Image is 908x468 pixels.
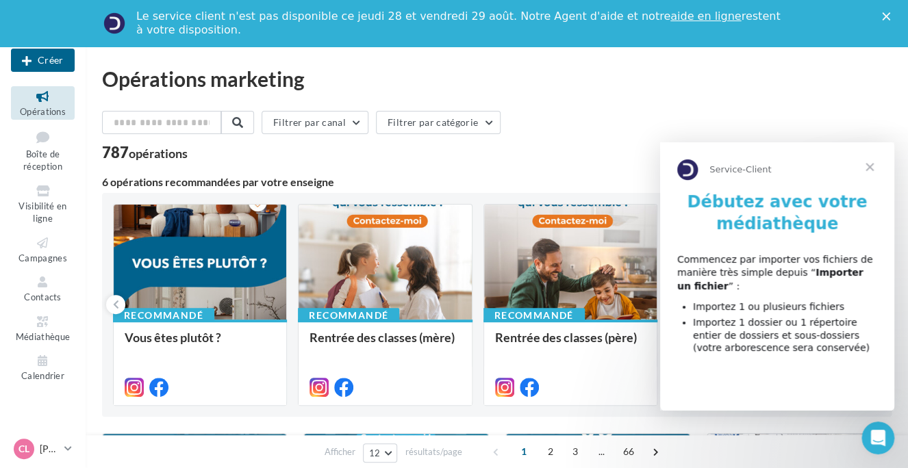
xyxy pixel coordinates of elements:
[11,125,75,175] a: Boîte de réception
[11,49,75,72] button: Créer
[18,442,29,456] span: CL
[11,436,75,462] a: CL [PERSON_NAME]
[539,441,561,463] span: 2
[40,442,59,456] p: [PERSON_NAME]
[129,147,188,159] div: opérations
[125,330,221,345] span: Vous êtes plutôt ?
[670,10,741,23] a: aide en ligne
[11,272,75,305] a: Contacts
[24,291,62,302] span: Contacts
[11,311,75,345] a: Médiathèque
[102,177,870,187] div: 6 opérations recommandées par votre enseigne
[11,49,75,72] div: Nouvelle campagne
[18,252,67,263] span: Campagnes
[113,308,214,323] div: Recommandé
[660,142,894,411] iframe: Intercom live chat message
[882,12,896,21] div: Fermer
[18,200,66,224] span: Visibilité en ligne
[11,350,75,384] a: Calendrier
[861,421,894,454] iframe: Intercom live chat
[20,106,66,117] span: Opérations
[23,148,62,172] span: Boîte de réception
[298,308,399,323] div: Recommandé
[102,68,892,89] div: Opérations marketing
[376,111,501,134] button: Filtrer par catégorie
[103,12,125,34] img: Profile image for Service-Client
[617,441,640,463] span: 66
[11,233,75,266] a: Campagnes
[363,443,398,463] button: 12
[11,181,75,227] a: Visibilité en ligne
[16,331,71,342] span: Médiathèque
[102,145,188,160] div: 787
[262,111,368,134] button: Filtrer par canal
[369,447,381,458] span: 12
[21,370,64,381] span: Calendrier
[483,308,585,323] div: Recommandé
[136,10,783,37] div: Le service client n'est pas disponible ce jeudi 28 et vendredi 29 août. Notre Agent d'aide et not...
[405,445,462,458] span: résultats/page
[310,330,455,345] span: Rentrée des classes (mère)
[590,441,612,463] span: ...
[11,86,75,120] a: Opérations
[325,445,355,458] span: Afficher
[495,330,637,345] span: Rentrée des classes (père)
[564,441,585,463] span: 3
[512,441,534,463] span: 1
